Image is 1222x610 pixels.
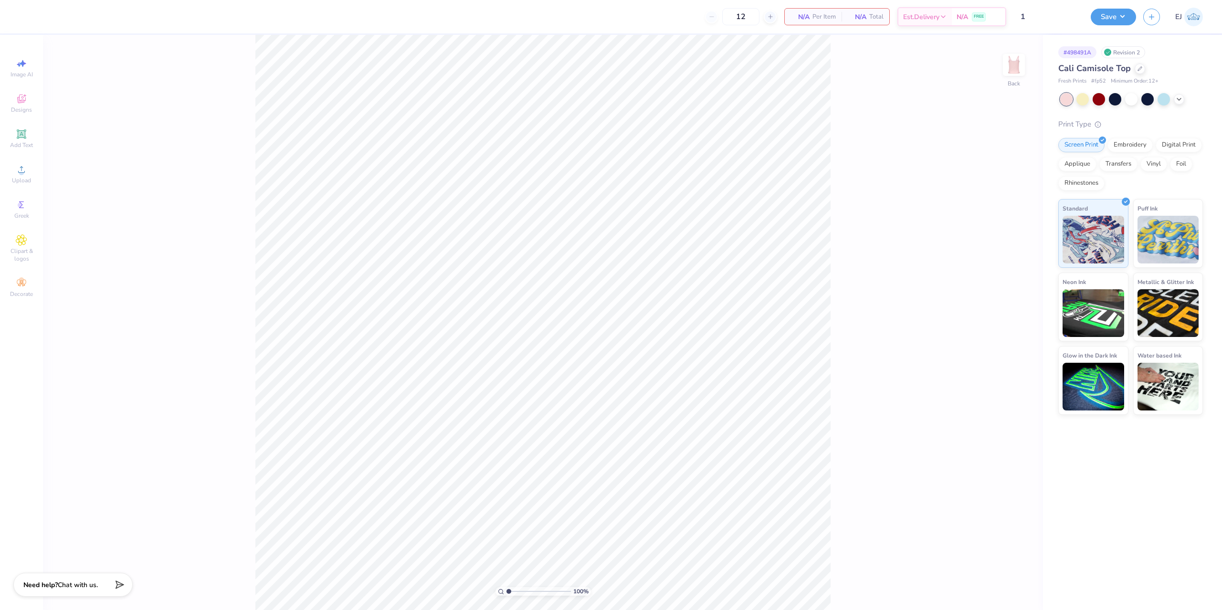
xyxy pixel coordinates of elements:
[1063,289,1124,337] img: Neon Ink
[1138,277,1194,287] span: Metallic & Glitter Ink
[869,12,884,22] span: Total
[1058,77,1086,85] span: Fresh Prints
[23,580,58,589] strong: Need help?
[573,587,589,596] span: 100 %
[957,12,968,22] span: N/A
[974,13,984,20] span: FREE
[1138,350,1181,360] span: Water based Ink
[5,247,38,263] span: Clipart & logos
[12,177,31,184] span: Upload
[1058,119,1203,130] div: Print Type
[790,12,810,22] span: N/A
[1063,363,1124,410] img: Glow in the Dark Ink
[1091,9,1136,25] button: Save
[1008,79,1020,88] div: Back
[58,580,98,589] span: Chat with us.
[1063,350,1117,360] span: Glow in the Dark Ink
[1004,55,1023,74] img: Back
[11,71,33,78] span: Image AI
[14,212,29,220] span: Greek
[10,290,33,298] span: Decorate
[1138,216,1199,263] img: Puff Ink
[1058,138,1105,152] div: Screen Print
[1138,363,1199,410] img: Water based Ink
[1140,157,1167,171] div: Vinyl
[1013,7,1084,26] input: Untitled Design
[812,12,836,22] span: Per Item
[1063,216,1124,263] img: Standard
[1099,157,1138,171] div: Transfers
[1138,289,1199,337] img: Metallic & Glitter Ink
[1107,138,1153,152] div: Embroidery
[1091,77,1106,85] span: # fp52
[1058,176,1105,190] div: Rhinestones
[1101,46,1145,58] div: Revision 2
[1175,8,1203,26] a: EJ
[1184,8,1203,26] img: Edgardo Jr
[1063,203,1088,213] span: Standard
[1156,138,1202,152] div: Digital Print
[1058,63,1131,74] span: Cali Camisole Top
[1138,203,1158,213] span: Puff Ink
[11,106,32,114] span: Designs
[1175,11,1182,22] span: EJ
[847,12,866,22] span: N/A
[1058,157,1096,171] div: Applique
[1058,46,1096,58] div: # 498491A
[1111,77,1159,85] span: Minimum Order: 12 +
[722,8,759,25] input: – –
[903,12,939,22] span: Est. Delivery
[1170,157,1192,171] div: Foil
[1063,277,1086,287] span: Neon Ink
[10,141,33,149] span: Add Text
